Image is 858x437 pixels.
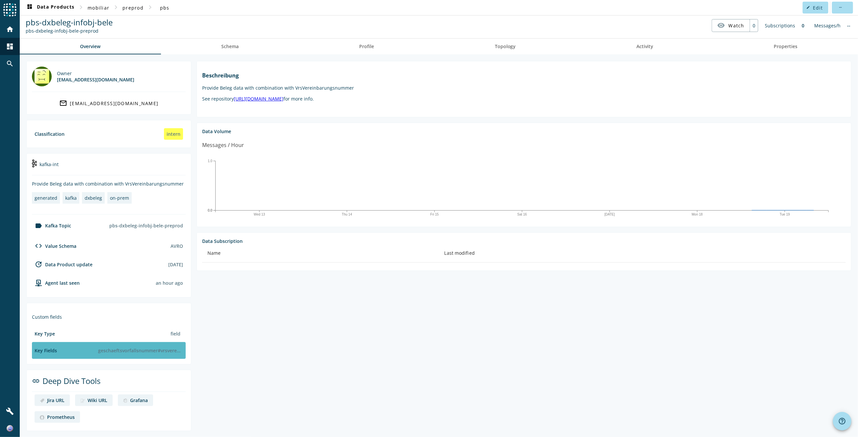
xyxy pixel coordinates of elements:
div: Grafana [130,397,148,403]
mat-icon: dashboard [26,4,34,12]
img: spoud-logo.svg [3,3,16,16]
text: Tue 19 [780,213,790,216]
a: deep dive imagePrometheus [35,411,80,423]
h1: Beschreibung [202,72,846,79]
div: Data Subscription [202,238,846,244]
div: No information [844,19,854,32]
span: pbs-dxbeleg-infobj-bele [26,17,113,28]
div: geschaeftsvorfallsnummer#vrsvereinbarungsnummer [95,345,183,356]
span: preprod [122,5,144,11]
div: Provide Beleg data with combination with VrsVereinbarungsnummer [32,181,186,187]
a: [URL][DOMAIN_NAME] [234,96,283,102]
img: mbx_301610@mobi.ch [32,67,52,86]
div: 0 [750,19,758,32]
button: Data Products [23,2,77,14]
mat-icon: edit [807,6,810,9]
mat-icon: mail_outline [59,99,67,107]
mat-icon: chevron_right [77,3,85,11]
img: deep dive image [80,398,85,403]
div: Key Type [35,331,55,337]
div: Messages / Hour [202,141,244,149]
th: Last modified [439,244,846,263]
div: Data Product update [32,260,93,268]
mat-icon: help_outline [838,417,846,425]
div: Key Fields [35,347,57,354]
mat-icon: label [35,222,42,230]
a: deep dive imageJira URL [35,394,70,406]
div: field [168,328,183,339]
span: Edit [813,5,823,11]
mat-icon: link [32,377,40,385]
div: dxbeleg [85,195,102,201]
div: Jira URL [47,397,65,403]
div: Kafka Topic: pbs-dxbeleg-infobj-bele-preprod [26,28,113,34]
span: Activity [636,44,653,49]
span: Topology [495,44,516,49]
mat-icon: update [35,260,42,268]
div: Subscriptions [762,19,798,32]
text: Mon 18 [692,213,703,216]
div: on-prem [110,195,129,201]
span: pbs [160,5,170,11]
text: 1.0 [208,159,212,162]
div: AVRO [171,243,183,249]
div: agent-env-preprod [32,279,80,287]
div: Data Volume [202,128,846,134]
mat-icon: build [6,407,14,415]
div: Messages/h [811,19,844,32]
div: generated [35,195,57,201]
div: Custom fields [32,314,186,320]
div: Agents typically reports every 15min to 1h [156,280,183,286]
p: Provide Beleg data with combination with VrsVereinbarungsnummer [202,85,846,91]
span: Data Products [26,4,74,12]
img: deep dive image [40,398,44,403]
img: deep dive image [40,415,44,420]
mat-icon: code [35,242,42,250]
img: 63ebff03400488bac38c4e3411defc3d [7,425,13,432]
mat-icon: chevron_right [146,3,154,11]
text: Sat 16 [518,213,527,216]
span: Properties [774,44,798,49]
mat-icon: search [6,60,14,68]
div: [DATE] [168,261,183,268]
mat-icon: dashboard [6,43,14,50]
div: Prometheus [47,414,75,420]
a: deep dive imageGrafana [118,394,153,406]
span: Overview [80,44,100,49]
button: Watch [712,19,750,31]
span: Watch [729,20,744,31]
span: mobiliar [88,5,109,11]
mat-icon: more_horiz [839,6,842,9]
text: 0.0 [208,208,212,212]
text: Thu 14 [342,213,352,216]
img: deep dive image [123,398,127,403]
th: Name [202,244,439,263]
button: mobiliar [85,2,112,14]
div: Wiki URL [88,397,107,403]
div: [EMAIL_ADDRESS][DOMAIN_NAME] [70,100,158,106]
p: See repository for more info. [202,96,846,102]
div: Classification [35,131,65,137]
div: Kafka Topic [32,222,71,230]
div: Owner [57,70,134,76]
button: pbs [154,2,175,14]
div: kafka-int [32,159,186,175]
button: Edit [803,2,828,14]
mat-icon: visibility [717,21,725,29]
a: deep dive imageWiki URL [75,394,113,406]
text: Fri 15 [430,213,439,216]
div: kafka [65,195,77,201]
div: intern [164,128,183,140]
button: preprod [120,2,146,14]
a: [EMAIL_ADDRESS][DOMAIN_NAME] [32,97,186,109]
div: pbs-dxbeleg-infobj-bele-preprod [107,220,186,231]
div: [EMAIL_ADDRESS][DOMAIN_NAME] [57,76,134,83]
img: kafka-int [32,160,37,167]
text: Wed 13 [254,213,265,216]
span: Profile [359,44,374,49]
text: [DATE] [604,213,615,216]
mat-icon: chevron_right [112,3,120,11]
mat-icon: home [6,25,14,33]
div: Value Schema [32,242,76,250]
div: 0 [798,19,808,32]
